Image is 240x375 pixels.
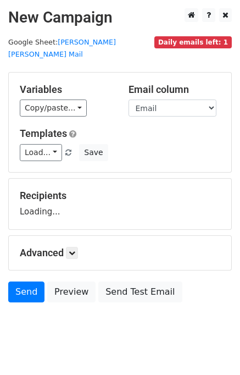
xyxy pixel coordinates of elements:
[8,282,44,302] a: Send
[20,100,87,117] a: Copy/paste...
[154,38,232,46] a: Daily emails left: 1
[20,190,220,218] div: Loading...
[8,8,232,27] h2: New Campaign
[20,84,112,96] h5: Variables
[20,247,220,259] h5: Advanced
[8,38,116,59] a: [PERSON_NAME] [PERSON_NAME] Mail
[129,84,221,96] h5: Email column
[154,36,232,48] span: Daily emails left: 1
[98,282,182,302] a: Send Test Email
[20,128,67,139] a: Templates
[8,38,116,59] small: Google Sheet:
[20,144,62,161] a: Load...
[47,282,96,302] a: Preview
[79,144,108,161] button: Save
[20,190,220,202] h5: Recipients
